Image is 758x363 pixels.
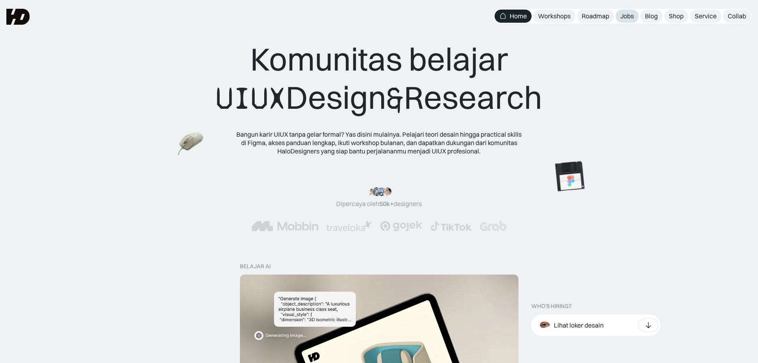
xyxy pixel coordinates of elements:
a: Shop [664,10,688,23]
a: Jobs [616,10,639,23]
span: & [386,79,404,118]
div: WHO’S HIRING? [531,303,571,310]
div: Komunitas belajar Design Research [216,40,542,118]
a: Service [690,10,721,23]
div: Bangun karir UIUX tanpa gelar formal? Yas disini mulainya. Pelajari teori desain hingga practical... [236,130,522,155]
a: Collab [723,10,751,23]
div: Blog [645,12,658,20]
div: Service [695,12,717,20]
div: belajar ai [240,263,271,270]
span: UIUX [216,79,286,118]
div: Roadmap [582,12,609,20]
div: Home [510,12,527,20]
div: Lihat loker desain [554,321,604,330]
a: Blog [640,10,663,23]
div: Dipercaya oleh designers [336,200,422,208]
div: Jobs [620,12,634,20]
a: Roadmap [577,10,614,23]
span: 50k+ [379,200,394,208]
div: Shop [669,12,684,20]
div: Collab [728,12,746,20]
a: Workshops [533,10,575,23]
div: Workshops [538,12,571,20]
a: Home [495,10,532,23]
